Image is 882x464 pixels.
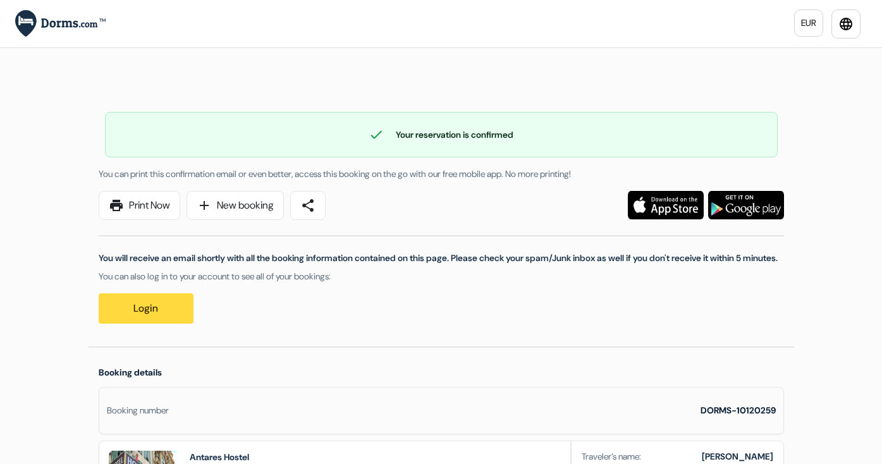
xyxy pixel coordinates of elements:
[708,191,784,219] img: Download the free application
[99,270,784,283] p: You can also log in to your account to see all of your bookings:
[99,191,180,220] a: printPrint Now
[701,405,776,416] strong: DORMS-10120259
[702,451,773,462] b: [PERSON_NAME]
[190,451,264,463] h2: Antares Hostel
[582,450,641,463] span: Traveler’s name:
[838,16,854,32] i: language
[369,127,384,142] span: check
[99,168,571,180] span: You can print this confirmation email or even better, access this booking on the go with our free...
[99,367,162,378] span: Booking details
[290,191,326,220] a: share
[300,198,315,213] span: share
[628,191,704,219] img: Download the free application
[831,9,861,39] a: language
[197,198,212,213] span: add
[794,9,823,37] a: EUR
[99,252,784,265] p: You will receive an email shortly with all the booking information contained on this page. Please...
[15,10,106,37] img: Dorms.com
[99,293,193,324] a: Login
[109,198,124,213] span: print
[106,127,777,142] div: Your reservation is confirmed
[107,404,169,417] div: Booking number
[187,191,284,220] a: addNew booking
